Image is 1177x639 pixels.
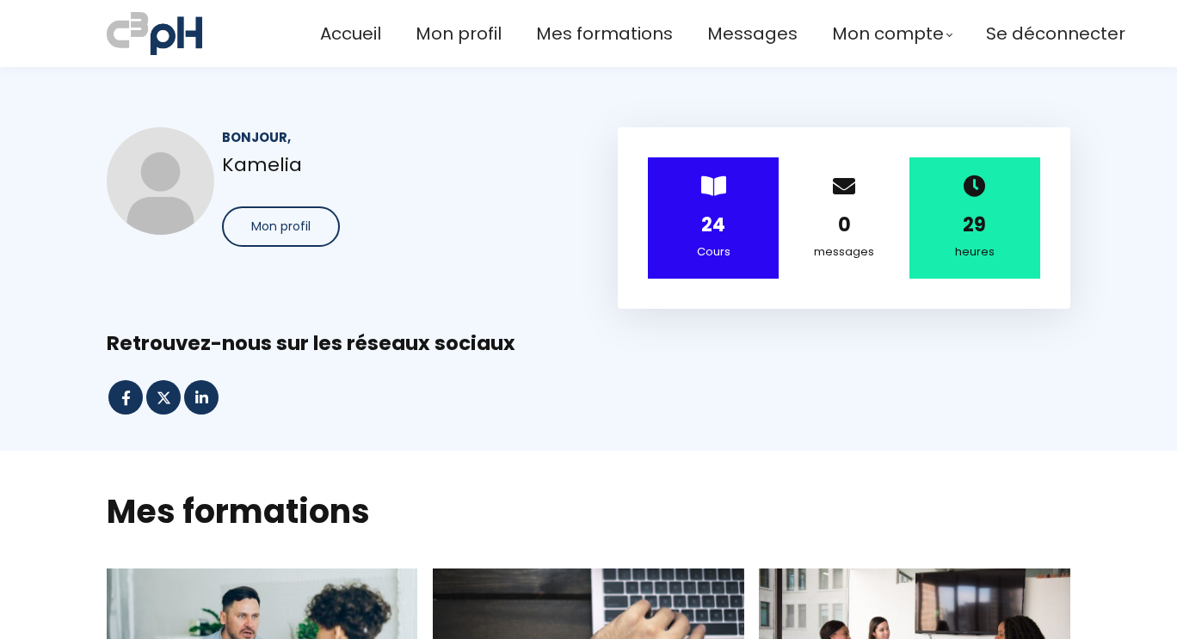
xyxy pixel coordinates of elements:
[222,206,340,247] button: Mon profil
[986,20,1125,48] a: Se déconnecter
[963,212,986,238] strong: 29
[669,243,757,261] div: Cours
[222,127,559,147] div: Bonjour,
[648,157,779,279] div: >
[832,20,944,48] span: Mon compte
[838,212,851,238] strong: 0
[107,9,202,58] img: a70bc7685e0efc0bd0b04b3506828469.jpeg
[536,20,673,48] a: Mes formations
[251,218,311,236] span: Mon profil
[320,20,381,48] a: Accueil
[931,243,1019,261] div: heures
[107,489,1070,533] h2: Mes formations
[222,150,559,180] p: Kamelia
[107,330,1070,357] div: Retrouvez-nous sur les réseaux sociaux
[707,20,798,48] a: Messages
[107,127,214,235] img: 685dbcbb8b7fa38ece08edaa.jpg
[800,243,888,261] div: messages
[416,20,502,48] a: Mon profil
[701,212,725,238] strong: 24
